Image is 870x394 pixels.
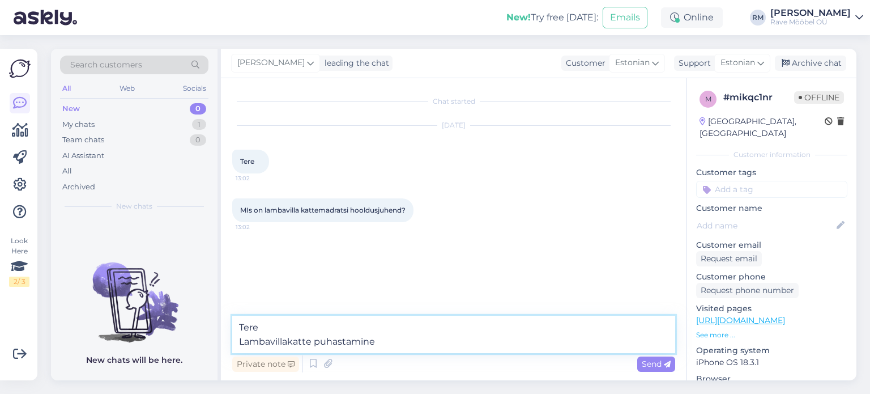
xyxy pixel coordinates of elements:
div: My chats [62,119,95,130]
b: New! [506,12,531,23]
span: New chats [116,201,152,211]
p: Customer name [696,202,847,214]
div: leading the chat [320,57,389,69]
p: Browser [696,373,847,385]
span: m [705,95,711,103]
div: All [60,81,73,96]
span: Tere [240,157,254,166]
span: 13:02 [236,174,278,183]
span: Estonian [615,57,650,69]
div: New [62,103,80,115]
div: [GEOGRAPHIC_DATA], [GEOGRAPHIC_DATA] [700,116,825,139]
p: Visited pages [696,303,847,315]
div: Socials [181,81,208,96]
div: Archived [62,181,95,193]
p: New chats will be here. [86,354,182,366]
p: Operating system [696,345,847,357]
div: Try free [DATE]: [506,11,598,24]
span: Estonian [720,57,755,69]
div: Customer information [696,150,847,160]
div: Web [117,81,137,96]
div: 1 [192,119,206,130]
div: # mikqc1nr [723,91,794,104]
span: Search customers [70,59,142,71]
div: 0 [190,103,206,115]
div: RM [750,10,766,26]
div: [DATE] [232,120,675,130]
span: Offline [794,91,844,104]
input: Add a tag [696,181,847,198]
div: Team chats [62,134,104,146]
p: iPhone OS 18.3.1 [696,357,847,368]
p: Customer tags [696,167,847,179]
span: Send [642,359,671,369]
div: Private note [232,357,299,372]
div: Request phone number [696,283,799,298]
p: See more ... [696,330,847,340]
div: Online [661,7,723,28]
button: Emails [603,7,647,28]
textarea: Tere Lambavillakatte puhastamine [232,316,675,353]
div: Request email [696,251,762,266]
span: [PERSON_NAME] [237,57,305,69]
div: Rave Mööbel OÜ [770,18,851,27]
span: MIs on lambavilla kattemadratsi hooldusjuhend? [240,206,406,214]
span: 13:02 [236,223,278,231]
input: Add name [697,219,834,232]
div: Look Here [9,236,29,287]
div: All [62,166,72,177]
div: [PERSON_NAME] [770,9,851,18]
div: AI Assistant [62,150,104,162]
div: 2 / 3 [9,277,29,287]
a: [PERSON_NAME]Rave Mööbel OÜ [770,9,863,27]
img: No chats [51,242,217,344]
p: Customer phone [696,271,847,283]
img: Askly Logo [9,58,31,79]
p: Customer email [696,239,847,251]
div: Customer [561,57,605,69]
div: 0 [190,134,206,146]
a: [URL][DOMAIN_NAME] [696,315,785,325]
div: Archive chat [775,56,846,71]
div: Chat started [232,96,675,107]
div: Support [674,57,711,69]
